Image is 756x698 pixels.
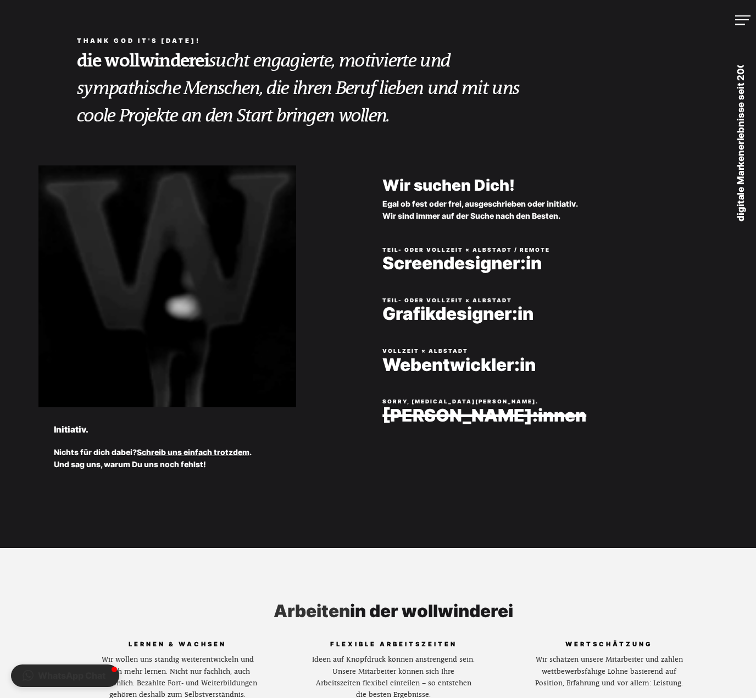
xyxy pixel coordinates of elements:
em: Arbeiten [274,600,350,622]
h2: Initiativ. [54,425,339,435]
h5: Thank god it's [DATE]! [77,35,741,47]
strong: die wollwinderei [77,50,209,71]
h2: in der wollwinderei [70,602,717,621]
button: WhatsApp Chat [11,664,119,687]
h5: Wertschätzung [527,638,691,654]
p: Nichts für dich dabei? . Und sag uns, warum Du uns noch fehlst! [54,446,339,471]
a: Webentwickler:in [382,356,733,375]
p: Wir schätzen unsere Mitarbeiter und zahlen wettbewerbsfähige Löhne basierend auf Position, Erfahr... [527,654,691,689]
p: Teil- oder Vollzeit × Albstadt / Remote [382,246,733,254]
a: die wollwinderei [77,47,209,73]
p: Teil- oder Vollzeit × Albstadt [382,296,733,305]
p: Vollzeit × Albstadt [382,347,733,356]
h5: Lernen & wachsen [96,638,259,654]
h5: Flexible Arbeitszeiten [312,638,475,654]
p: SORRY, [MEDICAL_DATA][PERSON_NAME]. [382,397,733,406]
h2: Wir suchen Dich! [382,177,733,194]
a: Screendesigner:in [382,254,733,273]
p: Egal ob fest oder frei, ausgeschrieben oder initiativ. Wir sind immer auf der Suche nach den Besten. [382,198,733,223]
em: sucht engagierte, motivierte und sympathische Menschen, die ihren Beruf lieben und mit uns coole ... [77,51,519,126]
a: Grafikdesigner:in [382,304,733,324]
a: Schreib uns einfach trotzdem [137,447,249,457]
